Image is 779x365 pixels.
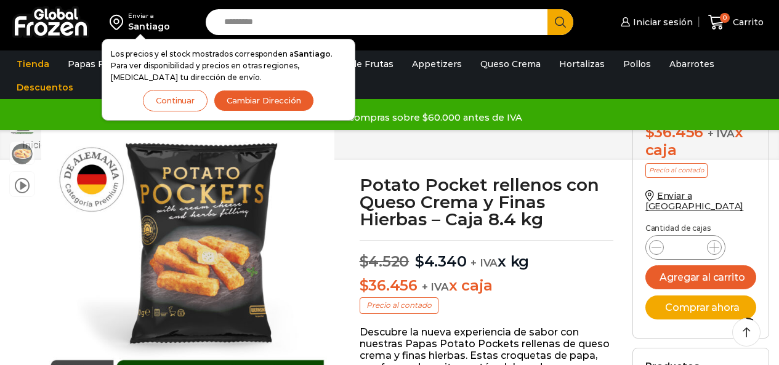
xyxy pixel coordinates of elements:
[645,163,708,178] p: Precio al contado
[10,52,55,76] a: Tienda
[360,277,614,295] p: x caja
[617,52,657,76] a: Pollos
[128,12,170,20] div: Enviar a
[645,265,756,289] button: Agregar al carrito
[663,52,720,76] a: Abarrotes
[645,124,756,159] div: x caja
[645,295,756,319] button: Comprar ahora
[360,240,614,271] p: x kg
[705,8,767,37] a: 0 Carrito
[317,52,400,76] a: Pulpa de Frutas
[111,48,346,84] p: Los precios y el stock mostrados corresponden a . Para ver disponibilidad y precios en otras regi...
[110,12,128,33] img: address-field-icon.svg
[360,276,418,294] bdi: 36.456
[553,52,611,76] a: Hortalizas
[474,52,547,76] a: Queso Crema
[645,123,703,141] bdi: 36.456
[618,10,693,34] a: Iniciar sesión
[470,257,498,269] span: + IVA
[360,252,369,270] span: $
[415,252,424,270] span: $
[406,52,468,76] a: Appetizers
[547,9,573,35] button: Search button
[645,123,655,141] span: $
[630,16,693,28] span: Iniciar sesión
[143,90,208,111] button: Continuar
[62,52,130,76] a: Papas Fritas
[10,76,79,99] a: Descuentos
[360,252,410,270] bdi: 4.520
[708,127,735,140] span: + IVA
[360,276,369,294] span: $
[422,281,449,293] span: + IVA
[10,142,34,166] span: papas-pockets-1
[645,224,756,233] p: Cantidad de cajas
[674,239,697,256] input: Product quantity
[645,190,744,212] a: Enviar a [GEOGRAPHIC_DATA]
[720,13,730,23] span: 0
[294,49,331,58] strong: Santiago
[730,16,764,28] span: Carrito
[360,297,438,313] p: Precio al contado
[128,20,170,33] div: Santiago
[415,252,467,270] bdi: 4.340
[360,176,614,228] h1: Potato Pocket rellenos con Queso Crema y Finas Hierbas – Caja 8.4 kg
[214,90,314,111] button: Cambiar Dirección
